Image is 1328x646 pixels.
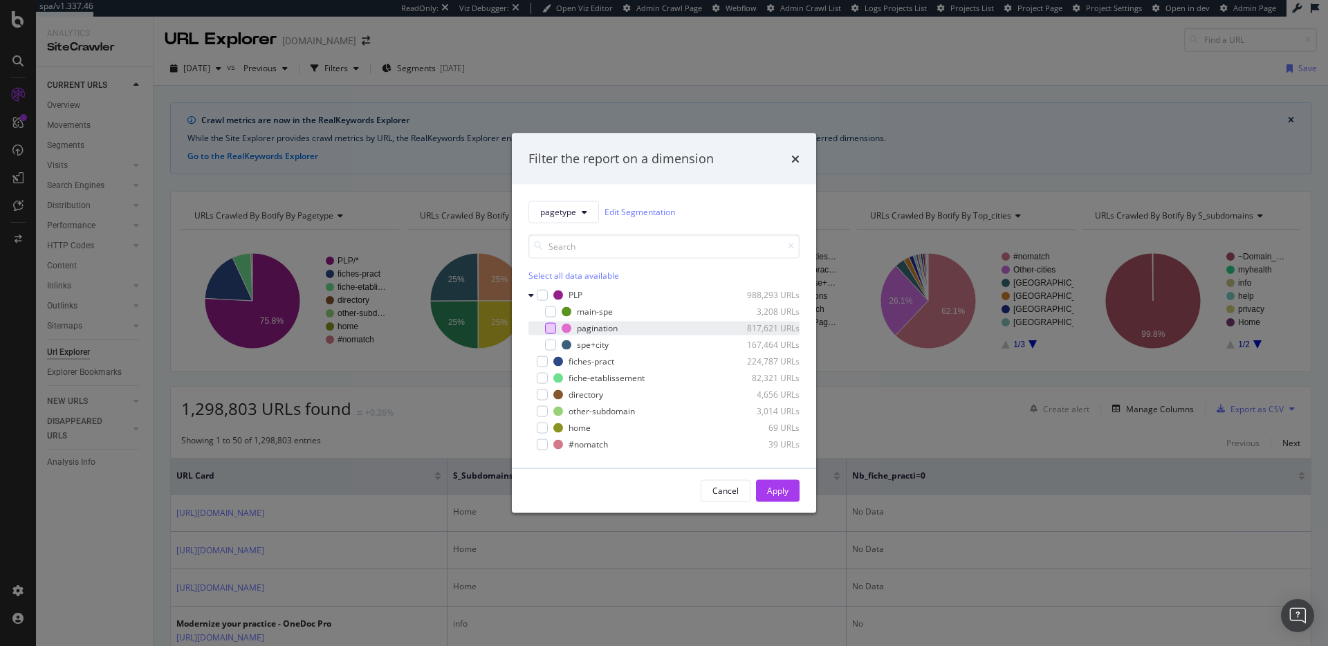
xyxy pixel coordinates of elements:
[569,439,608,450] div: #nomatch
[569,356,614,367] div: fiches-pract
[791,150,800,168] div: times
[712,485,739,497] div: Cancel
[732,405,800,417] div: 3,014 URLs
[528,269,800,281] div: Select all data available
[577,322,618,334] div: pagination
[732,389,800,400] div: 4,656 URLs
[732,322,800,334] div: 817,621 URLs
[569,389,603,400] div: directory
[528,234,800,258] input: Search
[605,205,675,219] a: Edit Segmentation
[701,479,750,501] button: Cancel
[732,339,800,351] div: 167,464 URLs
[732,439,800,450] div: 39 URLs
[1281,599,1314,632] div: Open Intercom Messenger
[732,306,800,317] div: 3,208 URLs
[540,206,576,218] span: pagetype
[732,422,800,434] div: 69 URLs
[569,372,645,384] div: fiche-etablissement
[767,485,788,497] div: Apply
[528,150,714,168] div: Filter the report on a dimension
[756,479,800,501] button: Apply
[569,422,591,434] div: home
[732,356,800,367] div: 224,787 URLs
[577,339,609,351] div: spe+city
[732,289,800,301] div: 988,293 URLs
[569,405,635,417] div: other-subdomain
[732,372,800,384] div: 82,321 URLs
[512,133,816,513] div: modal
[577,306,613,317] div: main-spe
[569,289,582,301] div: PLP
[528,201,599,223] button: pagetype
